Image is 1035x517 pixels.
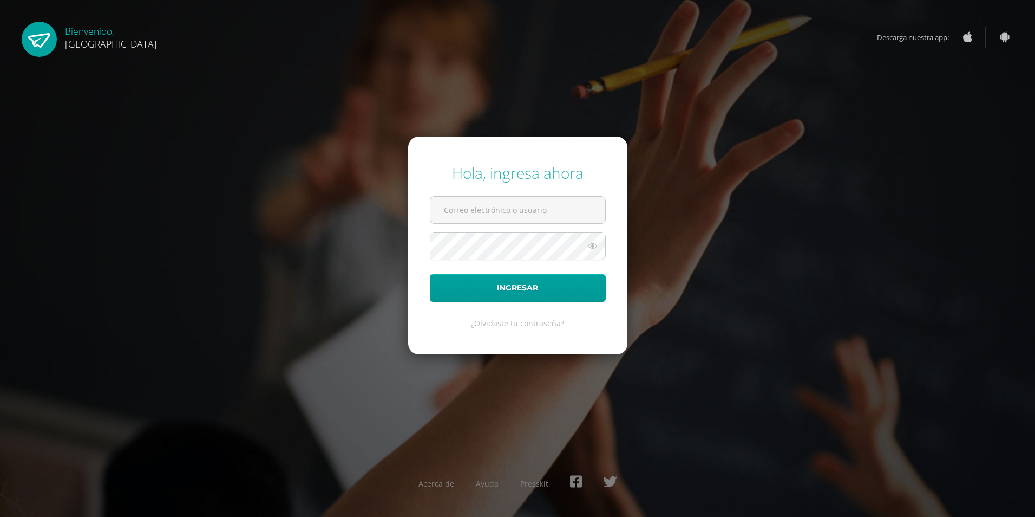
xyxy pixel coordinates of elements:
[476,479,499,489] a: Ayuda
[520,479,548,489] a: Presskit
[65,22,157,50] div: Bienvenido,
[877,27,960,48] span: Descarga nuestra app:
[471,318,564,328] a: ¿Olvidaste tu contraseña?
[418,479,454,489] a: Acerca de
[430,197,605,223] input: Correo electrónico o usuario
[430,274,606,302] button: Ingresar
[65,37,157,50] span: [GEOGRAPHIC_DATA]
[430,163,606,183] div: Hola, ingresa ahora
